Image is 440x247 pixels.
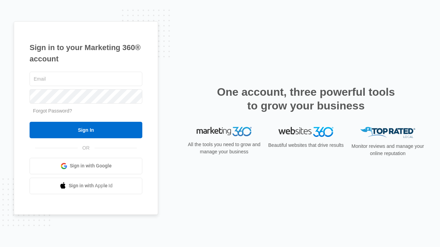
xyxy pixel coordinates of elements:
[30,178,142,194] a: Sign in with Apple Id
[70,162,112,169] span: Sign in with Google
[278,127,333,137] img: Websites 360
[78,144,95,152] span: OR
[30,42,142,64] h1: Sign in to your Marketing 360® account
[30,158,142,174] a: Sign in with Google
[349,143,426,157] p: Monitor reviews and manage your online reputation
[69,182,113,189] span: Sign in with Apple Id
[186,141,263,155] p: All the tools you need to grow and manage your business
[197,127,252,137] img: Marketing 360
[360,127,415,138] img: Top Rated Local
[267,142,344,149] p: Beautiful websites that drive results
[30,72,142,86] input: Email
[33,108,72,114] a: Forgot Password?
[30,122,142,138] input: Sign In
[215,85,397,113] h2: One account, three powerful tools to grow your business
